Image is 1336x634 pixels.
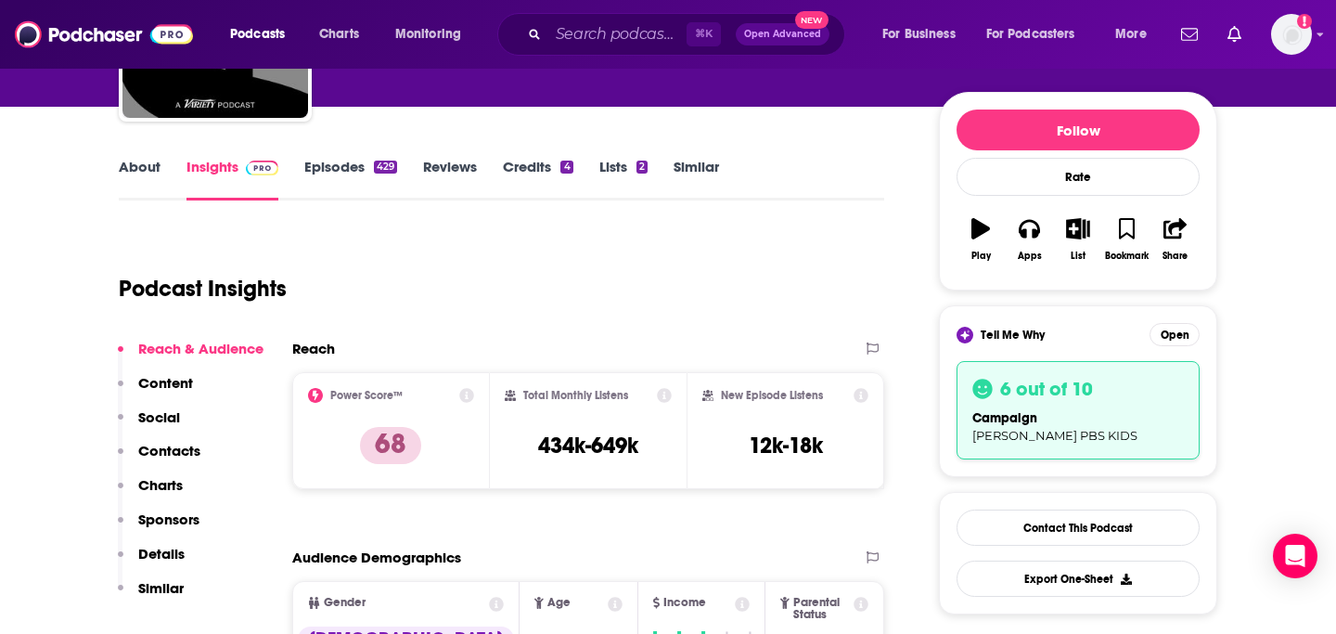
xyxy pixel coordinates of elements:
[523,389,628,402] h2: Total Monthly Listens
[972,428,1137,443] span: [PERSON_NAME] PBS KIDS
[1174,19,1205,50] a: Show notifications dropdown
[119,158,161,201] a: About
[119,275,287,303] h1: Podcast Insights
[1102,19,1170,49] button: open menu
[663,597,706,609] span: Income
[1297,14,1312,29] svg: Add a profile image
[304,158,397,201] a: Episodes429
[1005,206,1053,273] button: Apps
[882,21,956,47] span: For Business
[971,251,991,262] div: Play
[1054,206,1102,273] button: List
[138,545,185,563] p: Details
[324,597,366,609] span: Gender
[957,206,1005,273] button: Play
[217,19,309,49] button: open menu
[230,21,285,47] span: Podcasts
[1220,19,1249,50] a: Show notifications dropdown
[423,158,477,201] a: Reviews
[547,597,571,609] span: Age
[957,510,1200,546] a: Contact This Podcast
[138,408,180,426] p: Social
[986,21,1075,47] span: For Podcasters
[246,161,278,175] img: Podchaser Pro
[118,476,183,511] button: Charts
[118,374,193,408] button: Content
[118,511,199,545] button: Sponsors
[503,158,572,201] a: Credits4
[981,328,1045,343] span: Tell Me Why
[1271,14,1312,55] button: Show profile menu
[382,19,485,49] button: open menu
[1150,323,1200,346] button: Open
[1271,14,1312,55] img: User Profile
[957,561,1200,597] button: Export One-Sheet
[515,13,863,56] div: Search podcasts, credits, & more...
[548,19,687,49] input: Search podcasts, credits, & more...
[138,374,193,392] p: Content
[1151,206,1200,273] button: Share
[1163,251,1188,262] div: Share
[869,19,979,49] button: open menu
[959,330,970,341] img: tell me why sparkle
[319,21,359,47] span: Charts
[687,22,721,46] span: ⌘ K
[636,161,648,174] div: 2
[1115,21,1147,47] span: More
[793,597,851,621] span: Parental Status
[1000,377,1093,401] h3: 6 out of 10
[749,432,823,459] h3: 12k-18k
[292,340,335,357] h2: Reach
[138,476,183,494] p: Charts
[1271,14,1312,55] span: Logged in as dkcmediatechnyc
[1102,206,1150,273] button: Bookmark
[330,389,403,402] h2: Power Score™
[15,17,193,52] img: Podchaser - Follow, Share and Rate Podcasts
[974,19,1102,49] button: open menu
[1105,251,1149,262] div: Bookmark
[795,11,829,29] span: New
[395,21,461,47] span: Monitoring
[736,23,829,45] button: Open AdvancedNew
[538,432,638,459] h3: 434k-649k
[560,161,572,174] div: 4
[674,158,719,201] a: Similar
[118,442,200,476] button: Contacts
[1018,251,1042,262] div: Apps
[374,161,397,174] div: 429
[599,158,648,201] a: Lists2
[138,340,263,357] p: Reach & Audience
[118,340,263,374] button: Reach & Audience
[307,19,370,49] a: Charts
[972,410,1037,426] span: campaign
[957,110,1200,150] button: Follow
[360,427,421,464] p: 68
[186,158,278,201] a: InsightsPodchaser Pro
[118,545,185,579] button: Details
[1273,534,1317,578] div: Open Intercom Messenger
[292,549,461,566] h2: Audience Demographics
[138,579,184,597] p: Similar
[118,579,184,614] button: Similar
[957,158,1200,196] div: Rate
[138,442,200,459] p: Contacts
[138,511,199,528] p: Sponsors
[744,30,821,39] span: Open Advanced
[1071,251,1085,262] div: List
[721,389,823,402] h2: New Episode Listens
[118,408,180,443] button: Social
